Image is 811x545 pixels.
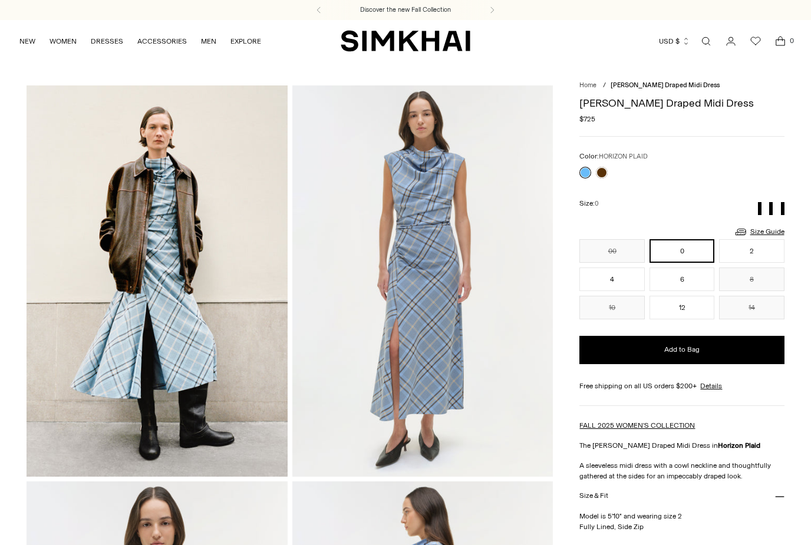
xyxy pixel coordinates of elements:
[719,296,784,319] button: 14
[650,267,714,291] button: 6
[579,198,599,209] label: Size:
[579,511,784,532] p: Model is 5'10" and wearing size 2 Fully Lined, Side Zip
[664,345,700,355] span: Add to Bag
[579,81,784,91] nav: breadcrumbs
[579,492,608,500] h3: Size & Fit
[27,85,287,476] img: Burke Draped Midi Dress
[719,239,784,263] button: 2
[579,81,596,89] a: Home
[230,28,261,54] a: EXPLORE
[579,98,784,108] h1: [PERSON_NAME] Draped Midi Dress
[579,421,695,430] a: FALL 2025 WOMEN'S COLLECTION
[360,5,451,15] a: Discover the new Fall Collection
[650,296,714,319] button: 12
[786,35,797,46] span: 0
[341,29,470,52] a: SIMKHAI
[19,28,35,54] a: NEW
[292,85,553,476] img: Burke Draped Midi Dress
[603,81,606,91] div: /
[579,481,784,511] button: Size & Fit
[595,200,599,207] span: 0
[719,267,784,291] button: 8
[137,28,187,54] a: ACCESSORIES
[734,224,784,239] a: Size Guide
[50,28,77,54] a: WOMEN
[579,296,644,319] button: 10
[579,336,784,364] button: Add to Bag
[719,29,743,53] a: Go to the account page
[579,440,784,451] p: The [PERSON_NAME] Draped Midi Dress in
[650,239,714,263] button: 0
[659,28,690,54] button: USD $
[579,381,784,391] div: Free shipping on all US orders $200+
[579,151,648,162] label: Color:
[91,28,123,54] a: DRESSES
[201,28,216,54] a: MEN
[579,267,644,291] button: 4
[769,29,792,53] a: Open cart modal
[744,29,767,53] a: Wishlist
[579,239,644,263] button: 00
[718,441,760,450] strong: Horizon Plaid
[599,153,648,160] span: HORIZON PLAID
[694,29,718,53] a: Open search modal
[579,460,784,481] p: A sleeveless midi dress with a cowl neckline and thoughtfully gathered at the sides for an impecc...
[579,114,595,124] span: $725
[700,381,722,391] a: Details
[611,81,720,89] span: [PERSON_NAME] Draped Midi Dress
